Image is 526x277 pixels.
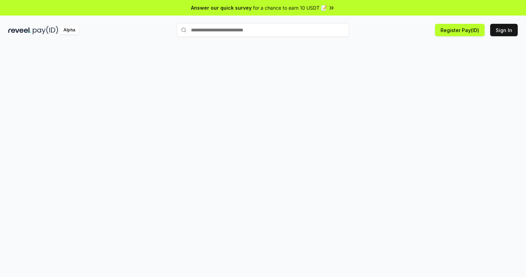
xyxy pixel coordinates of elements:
[253,4,327,11] span: for a chance to earn 10 USDT 📝
[191,4,252,11] span: Answer our quick survey
[60,26,79,34] div: Alpha
[490,24,518,36] button: Sign In
[8,26,31,34] img: reveel_dark
[435,24,485,36] button: Register Pay(ID)
[33,26,58,34] img: pay_id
